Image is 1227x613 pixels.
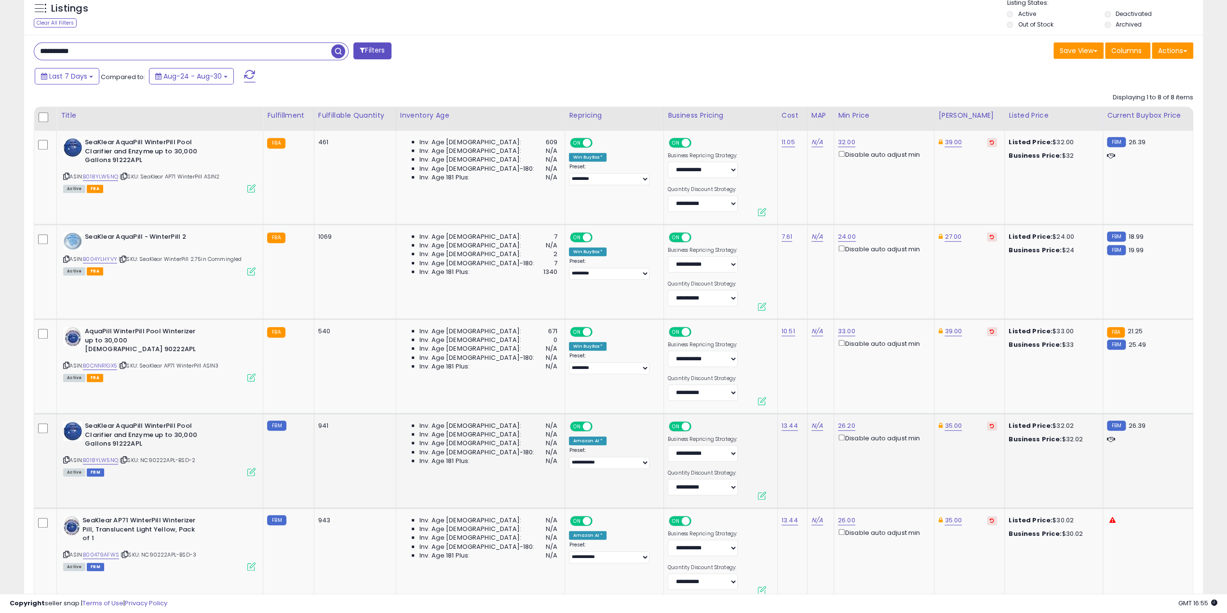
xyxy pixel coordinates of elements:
[546,525,557,533] span: N/A
[119,255,242,263] span: | SKU: SeaKlear WinterPill 2.75in Commingled
[944,232,961,242] a: 27.00
[83,456,118,464] a: B018YLW5NQ
[419,344,521,353] span: Inv. Age [DEMOGRAPHIC_DATA]:
[546,241,557,250] span: N/A
[546,533,557,542] span: N/A
[569,436,607,445] div: Amazon AI *
[419,362,470,371] span: Inv. Age 181 Plus:
[419,439,521,448] span: Inv. Age [DEMOGRAPHIC_DATA]:
[690,422,705,431] span: OFF
[546,439,557,448] span: N/A
[1053,42,1104,59] button: Save View
[546,155,557,164] span: N/A
[1009,246,1095,255] div: $24
[1009,530,1095,538] div: $30.02
[571,139,583,147] span: ON
[85,327,202,356] b: AquaPill WinterPill Pool Winterizer up to 30,000 [DEMOGRAPHIC_DATA] 90222APL
[546,344,557,353] span: N/A
[668,470,738,477] label: Quantity Discount Strategy:
[668,186,738,193] label: Quantity Discount Strategy:
[591,328,607,336] span: OFF
[668,531,738,537] label: Business Repricing Strategy:
[10,599,167,608] div: seller snap | |
[63,138,256,191] div: ASIN:
[838,110,930,121] div: Min Price
[63,516,256,570] div: ASIN:
[811,137,823,147] a: N/A
[87,185,103,193] span: FBA
[1009,327,1052,336] b: Listed Price:
[318,110,392,121] div: Fulfillable Quantity
[1009,516,1052,525] b: Listed Price:
[554,232,557,241] span: 7
[63,422,256,475] div: ASIN:
[419,457,470,465] span: Inv. Age 181 Plus:
[419,268,470,276] span: Inv. Age 181 Plus:
[87,267,103,275] span: FBA
[670,328,682,336] span: ON
[938,110,1000,121] div: [PERSON_NAME]
[83,173,118,181] a: B018YLW5NQ
[1009,151,1062,160] b: Business Price:
[670,233,682,242] span: ON
[944,137,962,147] a: 39.00
[811,516,823,525] a: N/A
[419,533,521,542] span: Inv. Age [DEMOGRAPHIC_DATA]:
[10,599,45,608] strong: Copyright
[318,516,389,525] div: 943
[1018,10,1036,18] label: Active
[838,421,855,431] a: 26.20
[546,173,557,182] span: N/A
[1111,46,1142,55] span: Columns
[353,42,391,59] button: Filters
[121,551,196,559] span: | SKU: NC90222APL-BSD-3
[548,327,557,336] span: 671
[546,362,557,371] span: N/A
[569,258,656,280] div: Preset:
[419,516,521,525] span: Inv. Age [DEMOGRAPHIC_DATA]:
[318,138,389,147] div: 461
[419,164,535,173] span: Inv. Age [DEMOGRAPHIC_DATA]-180:
[63,563,85,571] span: All listings currently available for purchase on Amazon
[571,328,583,336] span: ON
[1009,327,1095,336] div: $33.00
[668,281,738,287] label: Quantity Discount Strategy:
[782,137,795,147] a: 11.05
[419,250,521,259] span: Inv. Age [DEMOGRAPHIC_DATA]:
[838,244,927,254] div: Disable auto adjust min
[1009,232,1052,241] b: Listed Price:
[782,327,795,336] a: 10.51
[571,233,583,242] span: ON
[1152,42,1193,59] button: Actions
[690,233,705,242] span: OFF
[419,422,521,430] span: Inv. Age [DEMOGRAPHIC_DATA]:
[63,327,256,381] div: ASIN:
[1009,422,1095,430] div: $32.02
[419,525,521,533] span: Inv. Age [DEMOGRAPHIC_DATA]:
[61,110,259,121] div: Title
[101,72,145,82] span: Compared to:
[419,543,535,551] span: Inv. Age [DEMOGRAPHIC_DATA]-180:
[1113,93,1193,102] div: Displaying 1 to 8 of 8 items
[690,517,705,525] span: OFF
[782,516,798,525] a: 13.44
[569,447,656,469] div: Preset:
[1128,245,1144,255] span: 19.99
[571,422,583,431] span: ON
[419,138,521,147] span: Inv. Age [DEMOGRAPHIC_DATA]:
[419,336,521,344] span: Inv. Age [DEMOGRAPHIC_DATA]:
[1009,138,1095,147] div: $32.00
[419,430,521,439] span: Inv. Age [DEMOGRAPHIC_DATA]:
[1009,137,1052,147] b: Listed Price:
[419,259,535,268] span: Inv. Age [DEMOGRAPHIC_DATA]-180:
[63,422,82,441] img: 41QprrIJ4RL._SL40_.jpg
[838,327,855,336] a: 33.00
[318,327,389,336] div: 540
[546,138,557,147] span: 609
[591,422,607,431] span: OFF
[1128,137,1146,147] span: 26.39
[419,147,521,155] span: Inv. Age [DEMOGRAPHIC_DATA]:
[944,421,962,431] a: 35.00
[668,152,738,159] label: Business Repricing Strategy:
[546,147,557,155] span: N/A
